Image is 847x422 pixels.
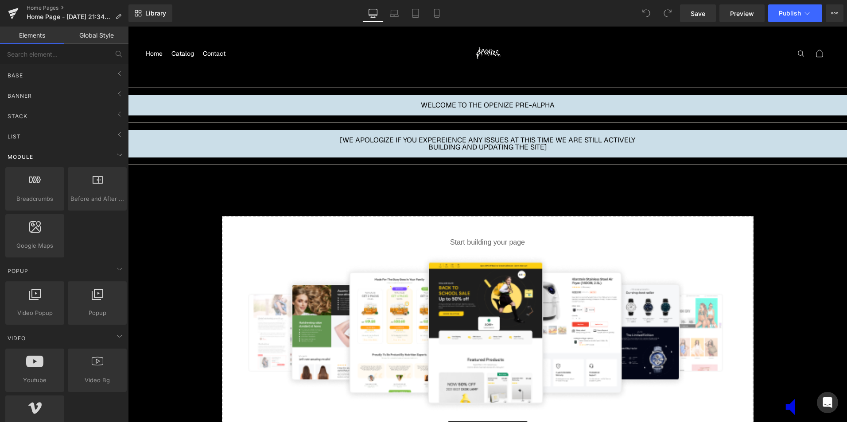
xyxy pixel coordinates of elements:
span: List [7,132,22,141]
span: Library [145,9,166,17]
span: Video [7,334,27,342]
a: New Library [128,4,172,22]
span: Video Bg [70,376,124,385]
p: WELCOME TO THE OPENIZE PRE-ALPHA [209,75,510,82]
button: Open search [663,17,683,37]
span: Home Page - [DATE] 21:34:19 [27,13,112,20]
span: Module [7,153,34,161]
a: Home Pages [27,4,128,12]
span: Before and After Images [70,194,124,203]
span: Breadcrumbs [8,194,62,203]
a: Contact [70,12,102,42]
p: Start building your page [108,211,611,221]
button: Publish [768,4,822,22]
p: [WE APOLOGIZE IF YOU EXPEREIENCE ANY ISSUES AT THIS TIME WE ARE STILL ACTIVELY BUILDING AND UPDAT... [209,110,510,124]
button: More [826,4,843,22]
span: Contact [75,22,97,32]
span: Popup [70,308,124,318]
div: Open Intercom Messenger [817,392,838,413]
span: Publish [779,10,801,17]
span: Youtube [8,376,62,385]
span: Catalog [43,22,66,32]
span: Preview [730,9,754,18]
a: Explore Template [320,395,400,412]
span: Home [18,22,35,32]
button: Undo [637,4,655,22]
button: Redo [659,4,676,22]
span: Banner [7,92,33,100]
span: Base [7,71,24,80]
a: Mobile [426,4,447,22]
a: Global Style [64,27,128,44]
a: Desktop [362,4,384,22]
span: Popup [7,267,29,275]
a: Laptop [384,4,405,22]
a: Preview [719,4,765,22]
button: Open cart Total items in cart: 0 [682,17,701,37]
span: Save [691,9,705,18]
span: Video Popup [8,308,62,318]
a: Home [13,12,39,42]
span: Stack [7,112,28,120]
span: Google Maps [8,241,62,250]
a: Tablet [405,4,426,22]
a: Catalog [39,12,70,42]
